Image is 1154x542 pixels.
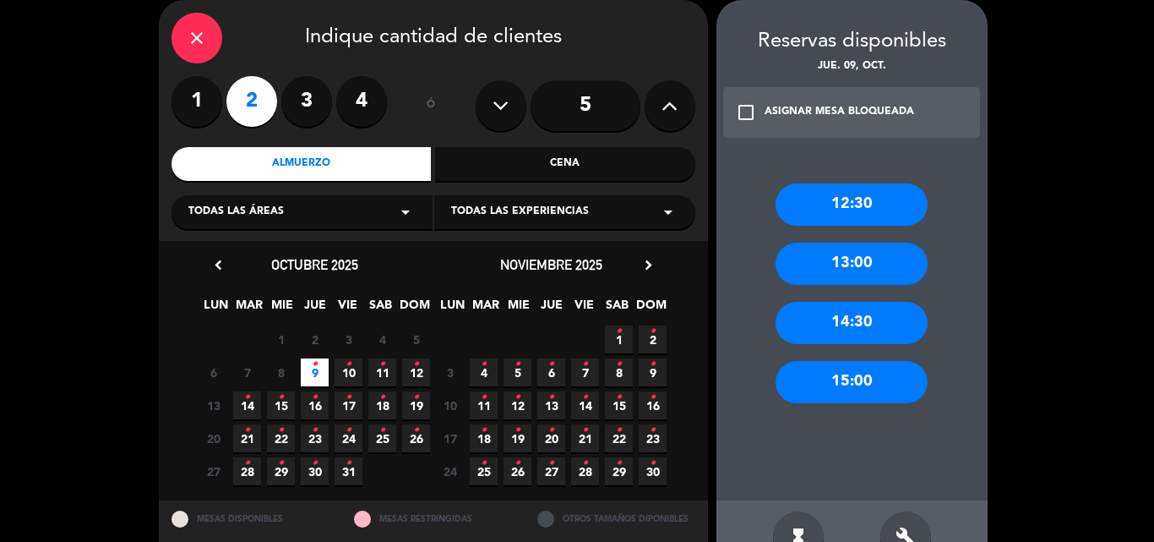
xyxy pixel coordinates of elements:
span: 5 [402,326,430,353]
span: Todas las experiencias [451,204,589,221]
i: • [413,384,419,411]
label: 4 [336,76,387,127]
span: 13 [199,391,227,419]
i: • [582,450,588,477]
i: • [481,450,487,477]
span: 10 [436,391,464,419]
i: check_box_outline_blank [736,102,756,123]
div: MESAS RESTRINGIDAS [341,501,525,537]
div: 14:30 [776,302,928,344]
div: 13:00 [776,243,928,285]
div: 12:30 [776,183,928,226]
div: jue. 09, oct. [716,58,988,75]
i: • [514,384,520,411]
i: • [278,384,284,411]
span: 16 [639,391,667,419]
span: 20 [199,424,227,452]
i: • [244,384,250,411]
span: 21 [571,424,599,452]
i: • [650,417,656,444]
span: 29 [605,457,633,485]
i: • [514,351,520,378]
span: 4 [470,359,498,386]
span: 6 [199,359,227,386]
div: Indique cantidad de clientes [171,13,695,63]
i: • [616,351,622,378]
span: 30 [639,457,667,485]
span: 27 [199,457,227,485]
span: 8 [605,359,633,386]
span: 31 [335,457,362,485]
span: 22 [267,424,295,452]
i: • [379,384,385,411]
span: 16 [301,391,329,419]
label: 3 [281,76,332,127]
div: ASIGNAR MESA BLOQUEADA [765,104,914,121]
span: 29 [267,457,295,485]
span: 28 [571,457,599,485]
span: 14 [233,391,261,419]
span: 17 [436,424,464,452]
i: chevron_left [210,256,227,274]
i: • [514,417,520,444]
span: 13 [537,391,565,419]
i: • [278,450,284,477]
i: • [616,417,622,444]
span: Todas las áreas [188,204,284,221]
span: 9 [301,359,329,386]
i: arrow_drop_down [658,202,678,222]
span: 24 [436,457,464,485]
i: • [582,417,588,444]
span: MAR [235,295,263,323]
span: JUE [301,295,329,323]
i: • [346,417,351,444]
div: Cena [435,147,695,181]
span: 1 [605,326,633,353]
span: octubre 2025 [271,256,358,273]
span: 8 [267,359,295,386]
span: 3 [335,326,362,353]
i: • [312,417,318,444]
span: 25 [368,424,396,452]
span: 18 [368,391,396,419]
span: 30 [301,457,329,485]
i: • [481,384,487,411]
i: • [312,450,318,477]
span: 12 [504,391,531,419]
span: LUN [202,295,230,323]
span: LUN [438,295,466,323]
span: 4 [368,326,396,353]
span: 26 [504,457,531,485]
i: • [379,417,385,444]
div: OTROS TAMAÑOS DIPONIBLES [525,501,708,537]
div: MESAS DISPONIBLES [159,501,342,537]
div: 15:00 [776,361,928,403]
span: 17 [335,391,362,419]
div: Reservas disponibles [716,25,988,58]
i: • [379,351,385,378]
span: 12 [402,359,430,386]
span: 24 [335,424,362,452]
span: 14 [571,391,599,419]
span: VIE [334,295,362,323]
i: • [548,417,554,444]
i: • [346,351,351,378]
div: ó [404,76,459,135]
i: • [616,450,622,477]
label: 1 [171,76,222,127]
i: • [481,351,487,378]
i: • [582,351,588,378]
i: • [346,384,351,411]
span: 7 [571,359,599,386]
i: close [187,28,207,48]
span: 15 [267,391,295,419]
span: MAR [471,295,499,323]
i: • [312,384,318,411]
i: • [413,417,419,444]
span: 2 [301,326,329,353]
span: 10 [335,359,362,386]
i: arrow_drop_down [395,202,416,222]
i: • [278,417,284,444]
span: 1 [267,326,295,353]
span: 21 [233,424,261,452]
